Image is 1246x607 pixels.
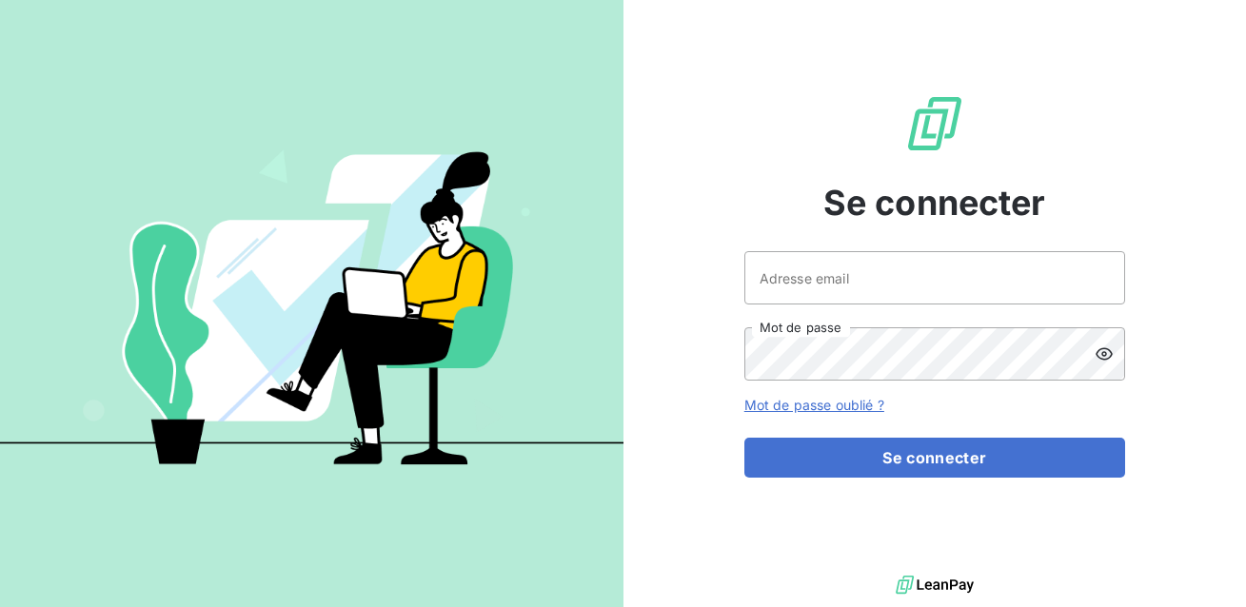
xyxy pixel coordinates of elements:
[744,397,884,413] a: Mot de passe oublié ?
[744,438,1125,478] button: Se connecter
[896,571,974,599] img: logo
[904,93,965,154] img: Logo LeanPay
[744,251,1125,304] input: placeholder
[823,177,1046,228] span: Se connecter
